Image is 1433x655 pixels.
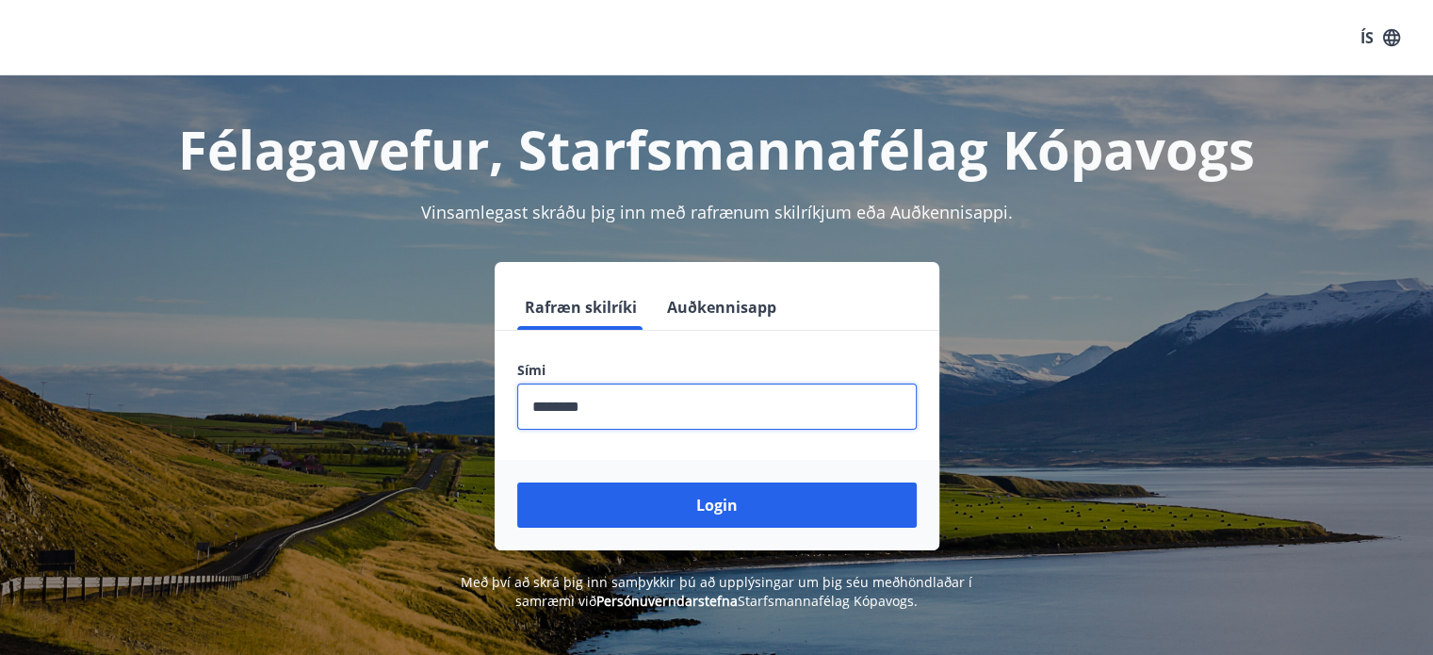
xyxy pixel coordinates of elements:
button: Auðkennisapp [660,285,784,330]
span: Með því að skrá þig inn samþykkir þú að upplýsingar um þig séu meðhöndlaðar í samræmi við Starfsm... [461,573,972,610]
button: ÍS [1350,21,1410,55]
span: Vinsamlegast skráðu þig inn með rafrænum skilríkjum eða Auðkennisappi. [421,201,1013,223]
h1: Félagavefur, Starfsmannafélag Kópavogs [61,113,1373,185]
label: Sími [517,361,917,380]
a: Persónuverndarstefna [596,592,738,610]
button: Rafræn skilríki [517,285,644,330]
button: Login [517,483,917,528]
